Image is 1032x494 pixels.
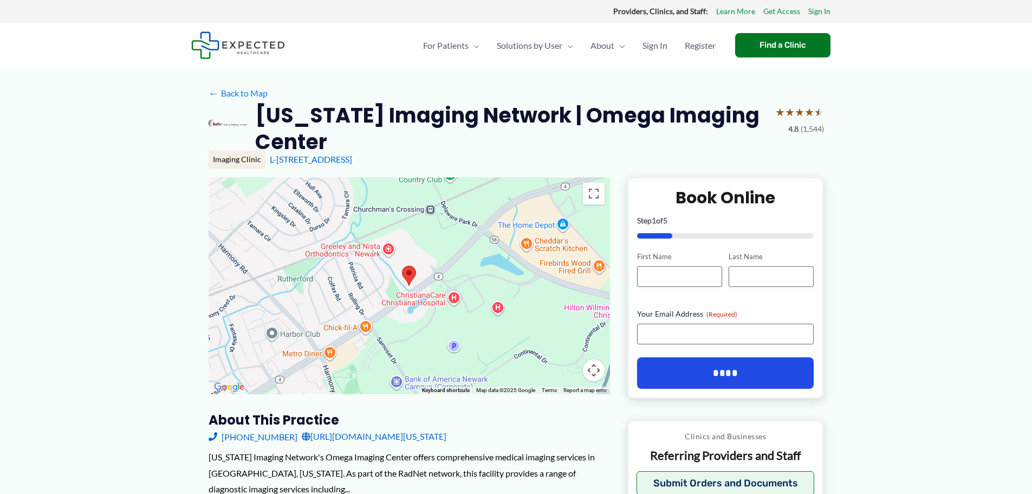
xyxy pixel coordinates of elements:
span: ★ [804,102,814,122]
button: Keyboard shortcuts [422,387,470,394]
a: Get Access [763,4,800,18]
h2: Book Online [637,187,814,208]
span: ★ [795,102,804,122]
span: 4.8 [788,122,799,136]
label: Last Name [729,252,814,262]
span: ← [209,88,219,98]
p: Step of [637,217,814,224]
button: Toggle fullscreen view [583,183,605,204]
img: Google [211,380,247,394]
a: Learn More [716,4,755,18]
span: Sign In [642,27,667,65]
label: Your Email Address [637,309,814,319]
strong: Providers, Clinics, and Staff: [613,7,708,16]
a: Sign In [808,4,830,18]
a: Open this area in Google Maps (opens a new window) [211,380,247,394]
label: First Name [637,252,722,262]
span: 5 [663,216,667,225]
a: Register [676,27,724,65]
span: 1 [652,216,656,225]
img: Expected Healthcare Logo - side, dark font, small [191,31,285,59]
span: For Patients [423,27,469,65]
span: (1,544) [801,122,824,136]
span: Menu Toggle [469,27,479,65]
span: Register [685,27,716,65]
h2: [US_STATE] Imaging Network | Omega Imaging Center [255,102,767,156]
span: ★ [814,102,824,122]
a: Find a Clinic [735,33,830,57]
span: About [590,27,614,65]
a: L-[STREET_ADDRESS] [270,154,352,164]
a: Sign In [634,27,676,65]
span: ★ [775,102,785,122]
div: Imaging Clinic [209,150,265,169]
span: ★ [785,102,795,122]
a: [PHONE_NUMBER] [209,428,297,445]
a: [URL][DOMAIN_NAME][US_STATE] [302,428,446,445]
span: Menu Toggle [614,27,625,65]
a: ←Back to Map [209,85,268,101]
h3: About this practice [209,412,610,428]
span: Map data ©2025 Google [476,387,535,393]
span: (Required) [706,310,737,318]
a: Report a map error [563,387,607,393]
span: Menu Toggle [562,27,573,65]
a: For PatientsMenu Toggle [414,27,488,65]
p: Clinics and Businesses [637,429,815,444]
a: AboutMenu Toggle [582,27,634,65]
button: Map camera controls [583,360,605,381]
a: Solutions by UserMenu Toggle [488,27,582,65]
nav: Primary Site Navigation [414,27,724,65]
span: Solutions by User [497,27,562,65]
p: Referring Providers and Staff [637,448,815,464]
a: Terms (opens in new tab) [542,387,557,393]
